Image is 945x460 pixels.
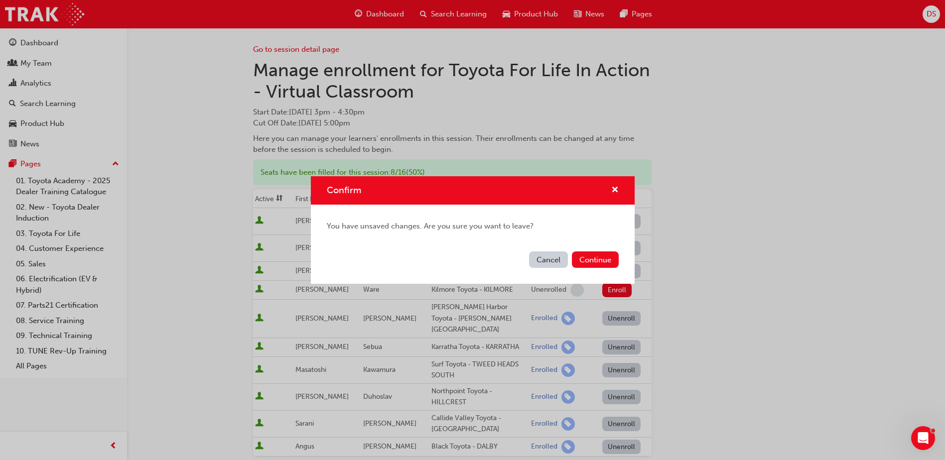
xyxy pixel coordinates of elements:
[529,251,568,268] button: Cancel
[911,426,935,450] iframe: Intercom live chat
[572,251,619,268] button: Continue
[327,185,361,196] span: Confirm
[611,186,619,195] span: cross-icon
[611,184,619,197] button: cross-icon
[311,176,635,284] div: Confirm
[311,205,635,248] div: You have unsaved changes. Are you sure you want to leave?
